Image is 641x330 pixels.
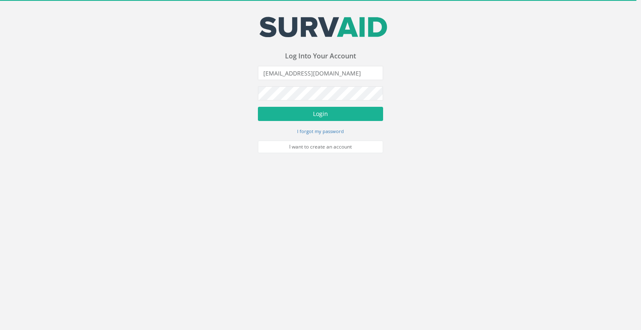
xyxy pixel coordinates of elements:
h3: Log Into Your Account [258,53,383,60]
button: Login [258,107,383,121]
input: Email [258,66,383,80]
a: I want to create an account [258,141,383,153]
small: I forgot my password [297,128,344,134]
a: I forgot my password [297,127,344,135]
